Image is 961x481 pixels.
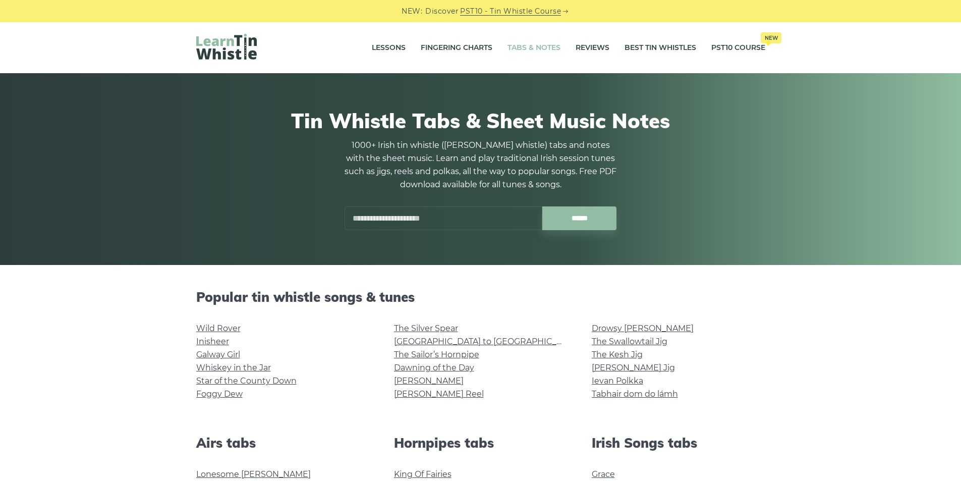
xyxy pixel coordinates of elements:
h2: Popular tin whistle songs & tunes [196,289,765,305]
a: The Sailor’s Hornpipe [394,350,479,359]
h2: Hornpipes tabs [394,435,568,451]
p: 1000+ Irish tin whistle ([PERSON_NAME] whistle) tabs and notes with the sheet music. Learn and pl... [345,139,617,191]
a: Lessons [372,35,406,61]
a: Reviews [576,35,609,61]
a: King Of Fairies [394,469,451,479]
a: [PERSON_NAME] Reel [394,389,484,399]
a: Lonesome [PERSON_NAME] [196,469,311,479]
a: Drowsy [PERSON_NAME] [592,324,694,333]
a: PST10 CourseNew [711,35,765,61]
h2: Irish Songs tabs [592,435,765,451]
a: The Silver Spear [394,324,458,333]
a: Grace [592,469,615,479]
a: Galway Girl [196,350,240,359]
a: [PERSON_NAME] [394,376,464,386]
a: Whiskey in the Jar [196,363,271,372]
img: LearnTinWhistle.com [196,34,257,60]
a: Tabhair dom do lámh [592,389,678,399]
a: Dawning of the Day [394,363,474,372]
a: Inisheer [196,337,229,346]
a: Foggy Dew [196,389,243,399]
a: Wild Rover [196,324,241,333]
a: Tabs & Notes [507,35,560,61]
a: The Swallowtail Jig [592,337,667,346]
a: Fingering Charts [421,35,492,61]
h1: Tin Whistle Tabs & Sheet Music Notes [196,109,765,133]
span: New [761,32,781,43]
a: The Kesh Jig [592,350,643,359]
a: Best Tin Whistles [625,35,696,61]
a: Star of the County Down [196,376,297,386]
a: [GEOGRAPHIC_DATA] to [GEOGRAPHIC_DATA] [394,337,580,346]
a: Ievan Polkka [592,376,643,386]
a: [PERSON_NAME] Jig [592,363,675,372]
h2: Airs tabs [196,435,370,451]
